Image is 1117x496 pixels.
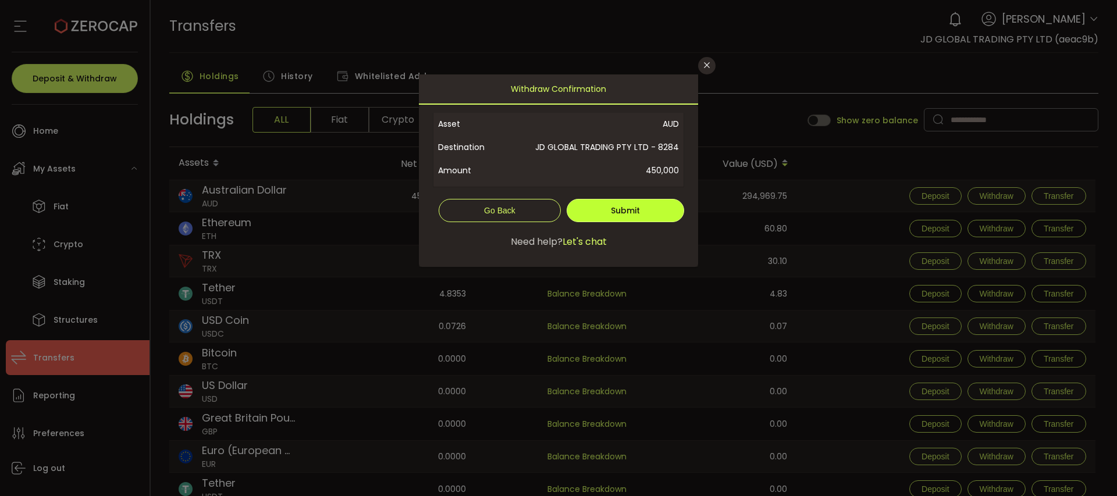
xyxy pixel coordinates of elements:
button: Go Back [439,199,561,222]
button: Submit [567,199,684,222]
div: 聊天小组件 [979,370,1117,496]
span: Amount [438,159,512,182]
span: Need help? [511,235,563,249]
span: 450,000 [512,159,679,182]
span: JD GLOBAL TRADING PTY LTD - 8284 [512,135,679,159]
span: AUD [512,112,679,135]
span: Destination [438,135,512,159]
span: Let's chat [563,235,607,249]
span: Submit [611,205,640,216]
button: Close [698,57,716,74]
iframe: Chat Widget [979,370,1117,496]
span: Go Back [484,206,515,215]
div: dialog [419,74,698,267]
span: Asset [438,112,512,135]
span: Withdraw Confirmation [511,74,606,104]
